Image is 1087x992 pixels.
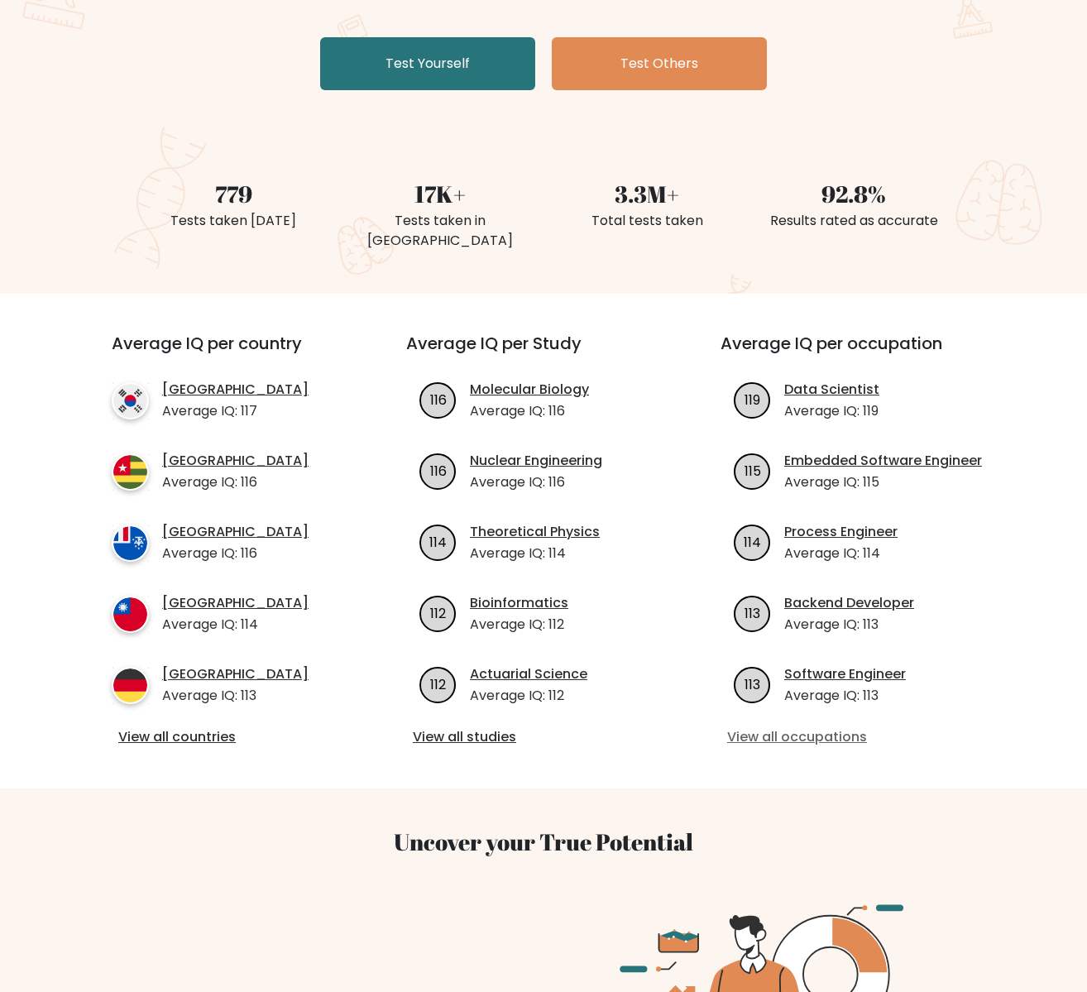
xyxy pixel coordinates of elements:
a: [GEOGRAPHIC_DATA] [162,380,309,400]
div: Results rated as accurate [760,211,947,231]
p: Average IQ: 114 [470,544,600,563]
a: [GEOGRAPHIC_DATA] [162,664,309,684]
div: Tests taken [DATE] [140,211,327,231]
p: Average IQ: 114 [162,615,309,635]
a: Software Engineer [784,664,906,684]
h3: Uncover your True Potential [82,828,1005,856]
a: Process Engineer [784,522,898,542]
p: Average IQ: 116 [470,472,602,492]
text: 115 [745,461,761,480]
a: Backend Developer [784,593,914,613]
img: country [112,667,149,704]
div: Tests taken in [GEOGRAPHIC_DATA] [347,211,534,251]
p: Average IQ: 116 [470,401,589,421]
div: Total tests taken [553,211,740,231]
a: [GEOGRAPHIC_DATA] [162,522,309,542]
h3: Average IQ per occupation [721,333,995,373]
p: Average IQ: 115 [784,472,982,492]
div: 779 [140,176,327,211]
a: Test Yourself [320,37,535,90]
a: [GEOGRAPHIC_DATA] [162,451,309,471]
h3: Average IQ per Study [406,333,681,373]
img: country [112,525,149,562]
p: Average IQ: 112 [470,615,568,635]
div: 92.8% [760,176,947,211]
a: [GEOGRAPHIC_DATA] [162,593,309,613]
a: View all occupations [727,727,989,747]
img: country [112,596,149,633]
text: 116 [430,390,447,409]
a: View all studies [413,727,674,747]
img: country [112,453,149,491]
text: 113 [745,603,760,622]
a: Test Others [552,37,767,90]
p: Average IQ: 113 [162,686,309,706]
text: 116 [430,461,447,480]
text: 114 [744,532,761,551]
a: Molecular Biology [470,380,589,400]
a: Theoretical Physics [470,522,600,542]
a: Nuclear Engineering [470,451,602,471]
a: Embedded Software Engineer [784,451,982,471]
text: 114 [429,532,447,551]
text: 119 [745,390,760,409]
p: Average IQ: 113 [784,686,906,706]
a: Actuarial Science [470,664,587,684]
img: country [112,382,149,419]
p: Average IQ: 114 [784,544,898,563]
p: Average IQ: 117 [162,401,309,421]
h3: Average IQ per country [112,333,347,373]
p: Average IQ: 116 [162,544,309,563]
p: Average IQ: 113 [784,615,914,635]
a: Data Scientist [784,380,879,400]
text: 113 [745,674,760,693]
a: Bioinformatics [470,593,568,613]
p: Average IQ: 116 [162,472,309,492]
div: 17K+ [347,176,534,211]
p: Average IQ: 112 [470,686,587,706]
p: Average IQ: 119 [784,401,879,421]
text: 112 [430,603,446,622]
div: 3.3M+ [553,176,740,211]
a: View all countries [118,727,340,747]
text: 112 [430,674,446,693]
